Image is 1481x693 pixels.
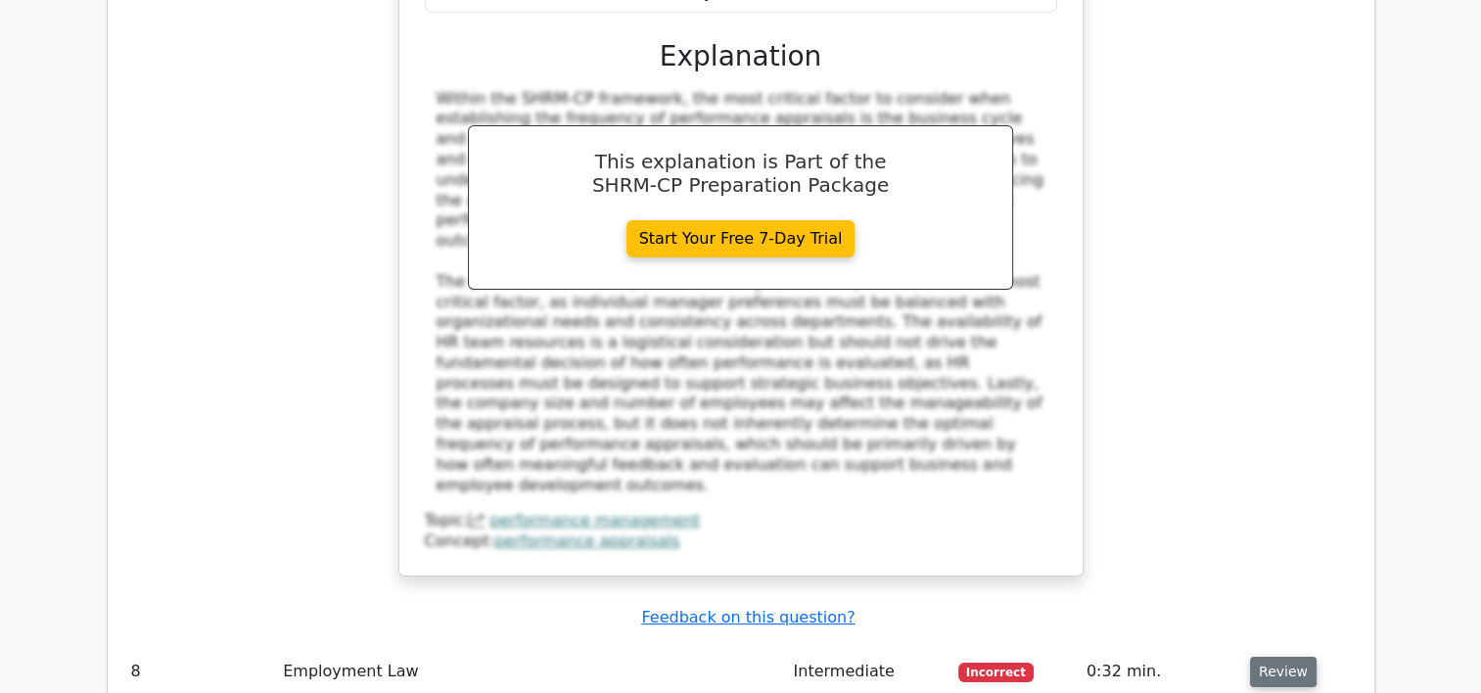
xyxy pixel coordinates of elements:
a: performance appraisals [494,531,679,550]
span: Incorrect [958,663,1034,682]
div: Concept: [425,531,1057,552]
a: Feedback on this question? [641,608,855,626]
h3: Explanation [437,40,1045,73]
a: Start Your Free 7-Day Trial [626,220,856,257]
div: Topic: [425,511,1057,531]
a: performance management [489,511,700,530]
button: Review [1250,657,1317,687]
div: Within the SHRM-CP framework, the most critical factor to consider when establishing the frequenc... [437,89,1045,496]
